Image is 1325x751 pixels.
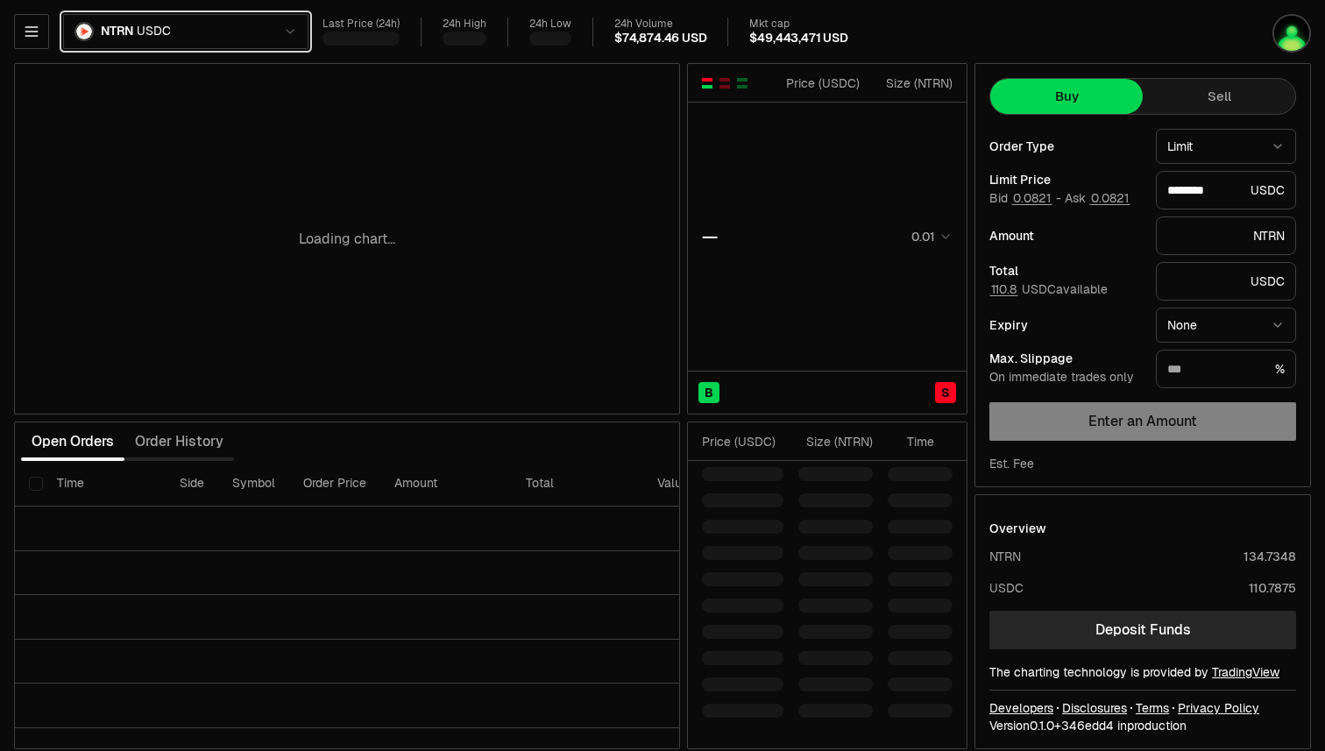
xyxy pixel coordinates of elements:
[643,461,703,507] th: Value
[989,455,1034,472] div: Est. Fee
[702,433,783,450] div: Price ( USDC )
[1156,171,1296,209] div: USDC
[380,461,512,507] th: Amount
[700,76,714,90] button: Show Buy and Sell Orders
[76,24,92,39] img: NTRN Logo
[989,319,1142,331] div: Expiry
[989,352,1142,365] div: Max. Slippage
[989,717,1296,734] div: Version 0.1.0 + in production
[322,18,400,31] div: Last Price (24h)
[989,699,1053,717] a: Developers
[1156,262,1296,301] div: USDC
[1212,664,1279,680] a: TradingView
[989,265,1142,277] div: Total
[705,384,713,401] span: B
[21,424,124,459] button: Open Orders
[289,461,380,507] th: Order Price
[798,433,873,450] div: Size ( NTRN )
[989,140,1142,152] div: Order Type
[512,461,643,507] th: Total
[614,31,706,46] div: $74,874.46 USD
[1143,79,1295,114] button: Sell
[614,18,706,31] div: 24h Volume
[989,520,1046,537] div: Overview
[906,226,953,247] button: 0.01
[1244,548,1296,565] div: 134.7348
[101,24,133,39] span: NTRN
[124,424,234,459] button: Order History
[1274,16,1309,51] img: Main Wallet
[1156,350,1296,388] div: %
[1249,579,1296,597] div: 110.7875
[782,74,860,92] div: Price ( USDC )
[989,230,1142,242] div: Amount
[989,191,1061,207] span: Bid -
[875,74,953,92] div: Size ( NTRN )
[749,31,847,46] div: $49,443,471 USD
[941,384,950,401] span: S
[989,663,1296,681] div: The charting technology is provided by
[1061,718,1114,733] span: 346edd4d055dbdc7360581d1a452a1ffc76131b3
[1065,191,1130,207] span: Ask
[749,18,847,31] div: Mkt cap
[299,229,395,250] p: Loading chart...
[1062,699,1127,717] a: Disclosures
[137,24,170,39] span: USDC
[1011,191,1052,205] button: 0.0821
[989,282,1018,296] button: 110.8
[29,477,43,491] button: Select all
[989,611,1296,649] a: Deposit Funds
[989,281,1108,297] span: USDC available
[1136,699,1169,717] a: Terms
[989,174,1142,186] div: Limit Price
[989,548,1021,565] div: NTRN
[166,461,218,507] th: Side
[735,76,749,90] button: Show Buy Orders Only
[702,224,718,249] div: —
[989,579,1024,597] div: USDC
[1156,129,1296,164] button: Limit
[529,18,571,31] div: 24h Low
[1178,699,1259,717] a: Privacy Policy
[989,370,1142,386] div: On immediate trades only
[1156,308,1296,343] button: None
[443,18,486,31] div: 24h High
[1089,191,1130,205] button: 0.0821
[888,433,934,450] div: Time
[43,461,166,507] th: Time
[1156,216,1296,255] div: NTRN
[990,79,1143,114] button: Buy
[718,76,732,90] button: Show Sell Orders Only
[218,461,289,507] th: Symbol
